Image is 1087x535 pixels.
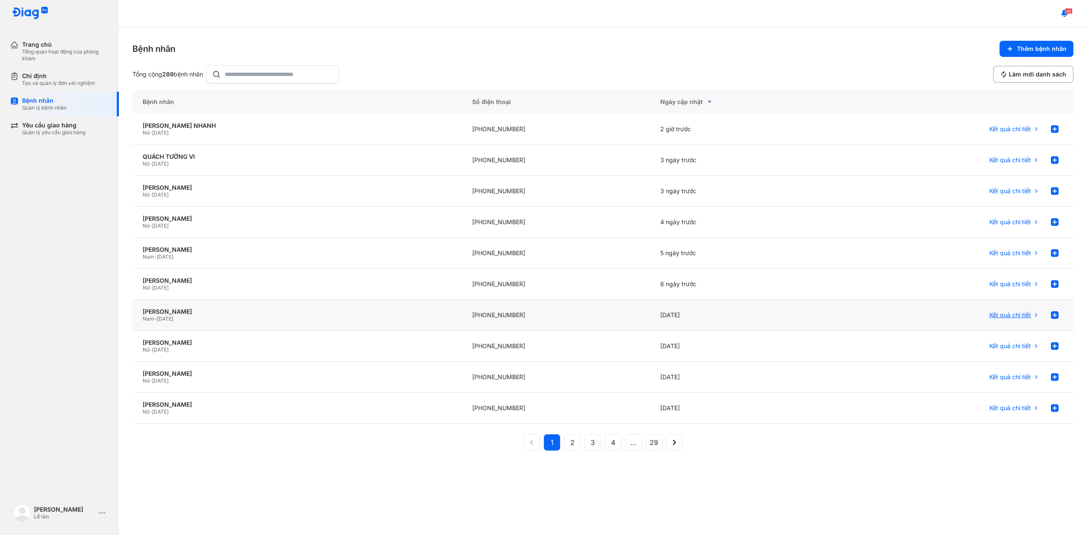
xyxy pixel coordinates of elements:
button: 2 [564,434,581,451]
div: [PERSON_NAME] [143,215,452,222]
span: [DATE] [152,377,169,384]
span: 1 [551,437,554,448]
span: [DATE] [157,253,173,260]
div: Tạo và quản lý đơn xét nghiệm [22,80,95,87]
div: [PERSON_NAME] [143,277,452,284]
span: - [149,346,152,353]
div: [PERSON_NAME] [143,184,452,191]
div: [DATE] [650,300,838,331]
div: 2 giờ trước [650,114,838,145]
span: Kết quả chi tiết [989,156,1031,164]
span: Làm mới danh sách [1009,70,1066,78]
div: [PHONE_NUMBER] [462,300,650,331]
div: Số điện thoại [462,90,650,114]
span: [DATE] [152,284,169,291]
button: ... [625,434,642,451]
span: Nữ [143,346,149,353]
span: Kết quả chi tiết [989,342,1031,350]
span: - [149,130,152,136]
span: - [154,253,157,260]
span: - [149,160,152,167]
button: 3 [584,434,601,451]
span: [DATE] [152,408,169,415]
img: logo [12,7,48,20]
button: 1 [543,434,560,451]
span: Kết quả chi tiết [989,125,1031,133]
div: [PHONE_NUMBER] [462,393,650,424]
span: [DATE] [152,191,169,198]
span: ... [631,437,637,448]
span: [DATE] [152,346,169,353]
div: [PERSON_NAME] [143,308,452,315]
span: Nữ [143,284,149,291]
button: 4 [605,434,622,451]
span: - [149,222,152,229]
span: 289 [162,70,174,78]
div: [PERSON_NAME] [143,401,452,408]
div: [PHONE_NUMBER] [462,238,650,269]
div: [PHONE_NUMBER] [462,207,650,238]
div: 3 ngày trước [650,145,838,176]
span: Nữ [143,408,149,415]
div: [PERSON_NAME] [143,246,452,253]
span: - [149,408,152,415]
div: [PHONE_NUMBER] [462,331,650,362]
div: Chỉ định [22,72,95,80]
span: Nữ [143,130,149,136]
span: Kết quả chi tiết [989,187,1031,195]
span: [DATE] [157,315,173,322]
div: [PERSON_NAME] NHANH [143,122,452,130]
span: 4 [611,437,615,448]
div: 5 ngày trước [650,238,838,269]
span: Nam [143,315,154,322]
span: Kết quả chi tiết [989,280,1031,288]
span: - [154,315,157,322]
div: Yêu cầu giao hàng [22,121,85,129]
span: - [149,377,152,384]
span: Nữ [143,160,149,167]
div: [PHONE_NUMBER] [462,362,650,393]
div: 4 ngày trước [650,207,838,238]
div: Tổng quan hoạt động của phòng khám [22,48,109,62]
span: [DATE] [152,130,169,136]
div: [DATE] [650,331,838,362]
div: Ngày cập nhật [660,97,828,107]
div: Bệnh nhân [132,43,175,55]
span: 2 [570,437,574,448]
div: Trang chủ [22,41,109,48]
span: Nữ [143,222,149,229]
div: Bệnh nhân [22,97,67,104]
div: [PHONE_NUMBER] [462,114,650,145]
span: Kết quả chi tiết [989,404,1031,412]
span: Kết quả chi tiết [989,218,1031,226]
div: Quản lý yêu cầu giao hàng [22,129,85,136]
div: [DATE] [650,393,838,424]
span: 3 [591,437,595,448]
img: logo [14,504,31,521]
span: Thêm bệnh nhân [1017,45,1067,53]
span: Kết quả chi tiết [989,311,1031,319]
div: Tổng cộng bệnh nhân [132,70,203,78]
div: [PERSON_NAME] [143,339,452,346]
div: Bệnh nhân [132,90,462,114]
div: Quản lý bệnh nhân [22,104,67,111]
span: Nữ [143,377,149,384]
span: Nữ [143,191,149,198]
span: Nam [143,253,154,260]
span: 46 [1065,8,1073,14]
span: Kết quả chi tiết [989,373,1031,381]
span: Kết quả chi tiết [989,249,1031,257]
div: 6 ngày trước [650,269,838,300]
div: QUÁCH TƯỜNG VI [143,153,452,160]
div: [PHONE_NUMBER] [462,269,650,300]
span: - [149,284,152,291]
div: 3 ngày trước [650,176,838,207]
button: Thêm bệnh nhân [1000,41,1073,57]
div: [PHONE_NUMBER] [462,145,650,176]
button: 29 [645,434,662,451]
div: [PHONE_NUMBER] [462,176,650,207]
span: [DATE] [152,222,169,229]
div: [DATE] [650,362,838,393]
span: - [149,191,152,198]
div: [PERSON_NAME] [143,370,452,377]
